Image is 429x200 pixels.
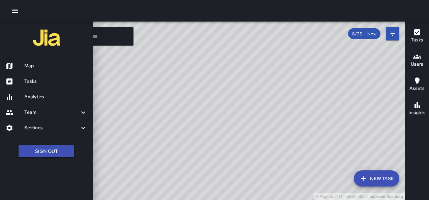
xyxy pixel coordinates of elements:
h6: Tasks [411,36,423,44]
button: New Task [354,170,399,187]
h6: Team [24,109,79,116]
h6: Insights [408,109,426,116]
h6: Map [24,62,87,70]
h6: Tasks [24,78,87,85]
h6: Users [411,61,423,68]
h6: Analytics [24,93,87,101]
h6: Settings [24,124,79,132]
h6: Assets [409,85,425,92]
img: jia-logo [33,24,60,51]
button: Sign Out [19,145,74,158]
